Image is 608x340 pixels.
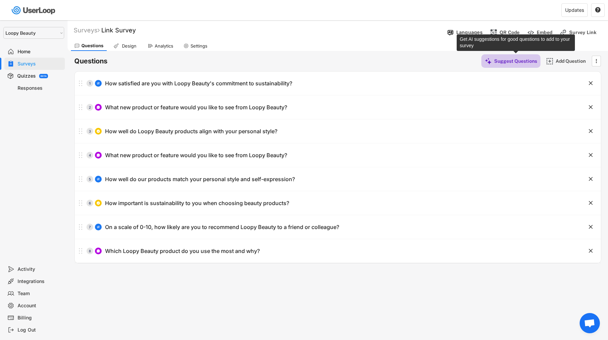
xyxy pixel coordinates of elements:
button:  [587,80,594,87]
div: Billing [18,315,62,321]
button:  [587,200,594,206]
div: Design [121,43,137,49]
img: userloop-logo-01.svg [10,3,58,17]
img: AddMajor.svg [546,58,553,65]
div: 1 [86,82,93,85]
div: 4 [86,153,93,157]
div: Suggest Questions [494,58,537,64]
div: Open chat [580,313,600,333]
div: Responses [18,85,62,91]
div: Survey Link [569,29,603,35]
text:  [596,57,597,64]
div: Questions [81,43,103,49]
div: Account [18,303,62,309]
button:  [587,104,594,111]
button:  [593,56,600,66]
div: 2 [86,106,93,109]
div: Surveys [74,26,100,34]
div: How satisfied are you with Loopy Beauty's commitment to sustainability? [105,80,292,87]
img: AdjustIcon.svg [96,81,100,85]
div: 6 [86,201,93,205]
div: Languages [456,29,483,35]
div: Add Question [556,58,589,64]
button:  [595,7,601,13]
img: ConversationMinor.svg [96,249,100,253]
font: Link Survey [101,27,136,34]
h6: Questions [74,57,107,66]
div: Integrations [18,278,62,285]
div: Settings [191,43,207,49]
text:  [595,7,601,13]
div: Activity [18,266,62,273]
div: Home [18,49,62,55]
img: ShopcodesMajor.svg [490,29,497,36]
div: 8 [86,249,93,253]
button:  [587,176,594,182]
div: Quizzes [17,73,36,79]
div: What new product or feature would you like to see from Loopy Beauty? [105,104,287,111]
text:  [589,80,593,87]
img: Language%20Icon.svg [447,29,454,36]
text:  [589,223,593,230]
text:  [589,199,593,206]
div: BETA [41,75,47,77]
button:  [587,152,594,159]
img: AdjustIcon.svg [96,225,100,229]
div: Analytics [155,43,173,49]
div: Which Loopy Beauty product do you use the most and why? [105,248,260,255]
div: How important is sustainability to you when choosing beauty products? [105,200,289,207]
div: Team [18,290,62,297]
text:  [589,247,593,254]
text:  [589,104,593,111]
div: Updates [565,8,584,12]
img: MagicMajor%20%28Purple%29.svg [485,58,492,65]
text:  [589,151,593,159]
text:  [589,175,593,182]
div: 3 [86,130,93,133]
div: How well do Loopy Beauty products align with your personal style? [105,128,277,135]
button:  [587,224,594,230]
div: Embed [537,29,552,35]
div: 7 [86,225,93,229]
img: EmbedMinor.svg [527,29,534,36]
text:  [589,128,593,135]
img: ConversationMinor.svg [96,153,100,157]
button:  [587,128,594,135]
div: Surveys [18,61,62,67]
div: QR Code [500,29,520,35]
button:  [587,248,594,254]
div: 5 [86,177,93,181]
img: AdjustIcon.svg [96,177,100,181]
div: On a scale of 0-10, how likely are you to recommend Loopy Beauty to a friend or colleague? [105,224,339,231]
div: What new product or feature would you like to see from Loopy Beauty? [105,152,287,159]
div: How well do our products match your personal style and self-expression? [105,176,295,183]
img: LinkMinor.svg [560,29,567,36]
img: CircleTickMinorWhite.svg [96,201,100,205]
img: ConversationMinor.svg [96,105,100,109]
img: CircleTickMinorWhite.svg [96,129,100,133]
div: Log Out [18,327,62,333]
